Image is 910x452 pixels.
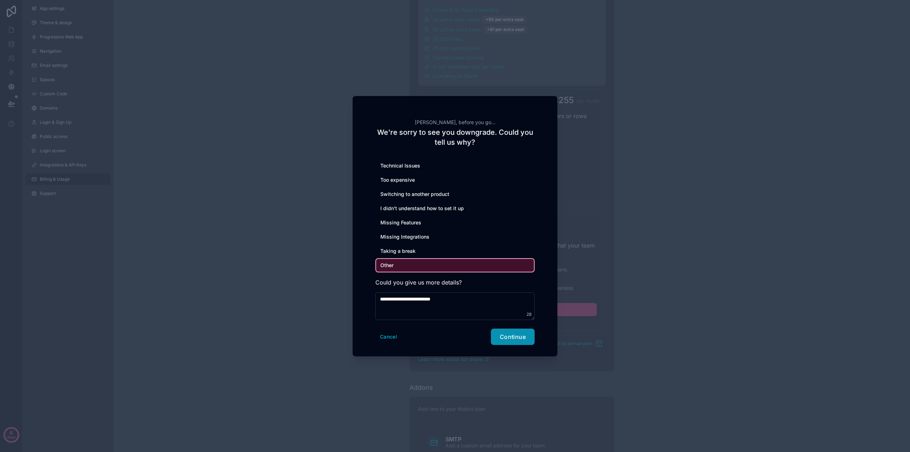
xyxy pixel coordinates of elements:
div: Missing Features [375,216,535,230]
h2: [PERSON_NAME], before you go... [375,119,535,126]
div: Other [375,258,535,272]
button: Continue [491,329,535,345]
div: Technical Issues [375,159,535,173]
div: Taking a break [375,244,535,258]
div: Too expensive [375,173,535,187]
span: Continue [500,333,526,340]
h2: We're sorry to see you downgrade. Could you tell us why? [375,127,535,147]
div: I didn’t understand how to set it up [375,201,535,216]
div: Switching to another product [375,187,535,201]
button: Cancel [375,331,402,342]
h3: Could you give us more details? [375,278,535,287]
div: Missing Integrations [375,230,535,244]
